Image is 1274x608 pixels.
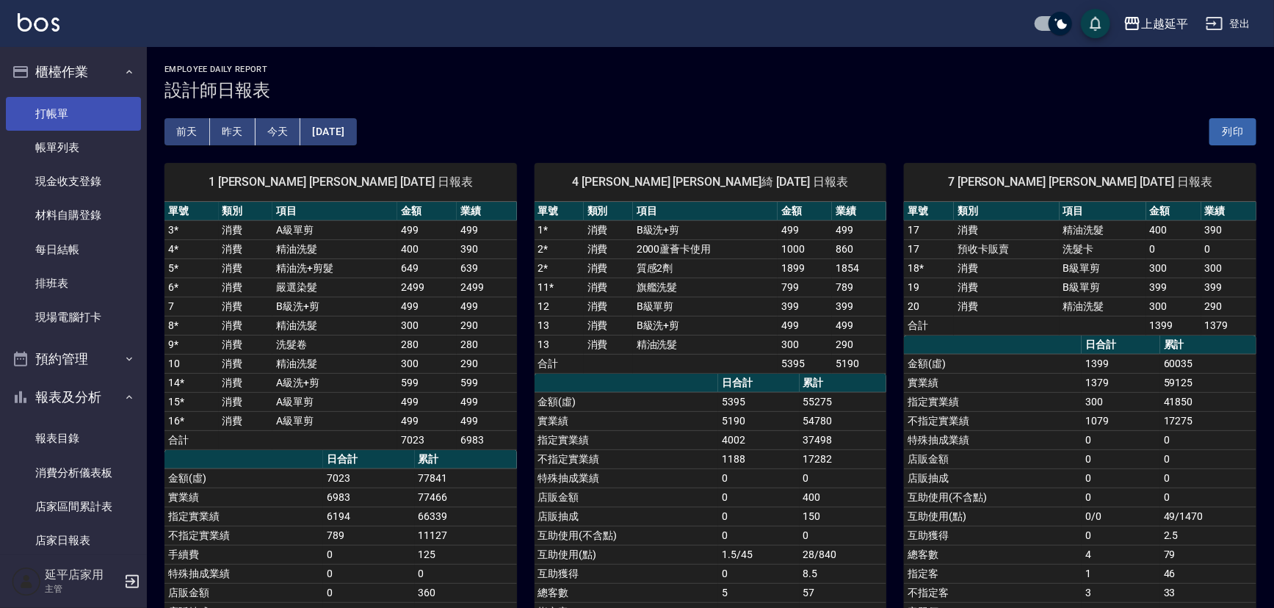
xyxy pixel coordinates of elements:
button: 登出 [1200,10,1256,37]
td: 0 [718,507,799,526]
td: 店販抽成 [535,507,718,526]
td: 總客數 [535,583,718,602]
td: 290 [457,354,516,373]
td: 0 [1082,449,1160,468]
td: 399 [1146,278,1201,297]
p: 主管 [45,582,120,596]
td: 互助使用(點) [535,545,718,564]
td: B級洗+剪 [272,297,397,316]
td: 400 [397,239,457,258]
td: 0 [323,564,414,583]
td: 5 [718,583,799,602]
td: 860 [832,239,886,258]
td: 精油洗+剪髮 [272,258,397,278]
td: 店販金額 [164,583,323,602]
td: 2499 [457,278,516,297]
td: 7023 [397,430,457,449]
a: 12 [538,300,550,312]
td: 實業績 [535,411,718,430]
td: 不指定實業績 [164,526,323,545]
td: 1000 [778,239,832,258]
td: 0 [1082,526,1160,545]
a: 現金收支登錄 [6,164,141,198]
a: 消費分析儀表板 [6,456,141,490]
td: 399 [1201,278,1256,297]
td: 1.5/45 [718,545,799,564]
td: 0 [1160,468,1256,488]
td: 28/840 [800,545,887,564]
td: 實業績 [164,488,323,507]
td: 手續費 [164,545,323,564]
td: 11127 [415,526,517,545]
td: 店販抽成 [904,468,1082,488]
span: 7 [PERSON_NAME] [PERSON_NAME] [DATE] 日報表 [922,175,1239,189]
button: 今天 [256,118,301,145]
td: 6194 [323,507,414,526]
td: 37498 [800,430,887,449]
td: 總客數 [904,545,1082,564]
a: 13 [538,319,550,331]
td: A級單剪 [272,411,397,430]
th: 類別 [584,202,633,221]
td: 300 [397,354,457,373]
td: A級單剪 [272,220,397,239]
td: 消費 [584,316,633,335]
td: 0 [1082,468,1160,488]
td: 指定實業績 [904,392,1082,411]
td: 390 [1201,220,1256,239]
td: 17275 [1160,411,1256,430]
td: 360 [415,583,517,602]
td: 2.5 [1160,526,1256,545]
td: A級洗+剪 [272,373,397,392]
th: 單號 [904,202,954,221]
td: 499 [397,411,457,430]
th: 單號 [535,202,584,221]
button: save [1081,9,1110,38]
button: 櫃檯作業 [6,53,141,91]
div: 上越延平 [1141,15,1188,33]
td: 499 [832,220,886,239]
td: 0 [800,526,887,545]
td: 499 [457,411,516,430]
td: 6983 [457,430,516,449]
span: 4 [PERSON_NAME] [PERSON_NAME]綺 [DATE] 日報表 [552,175,869,189]
td: B級洗+剪 [633,316,778,335]
td: 499 [457,392,516,411]
td: 精油洗髮 [272,354,397,373]
td: 0 [323,545,414,564]
td: 0 [415,564,517,583]
td: 1399 [1082,354,1160,373]
td: 5395 [718,392,799,411]
td: 特殊抽成業績 [164,564,323,583]
th: 金額 [1146,202,1201,221]
td: 57 [800,583,887,602]
td: 499 [778,220,832,239]
td: 499 [778,316,832,335]
td: 49/1470 [1160,507,1256,526]
td: 1379 [1082,373,1160,392]
a: 店家日報表 [6,524,141,557]
td: 399 [778,297,832,316]
td: 0 [1160,449,1256,468]
td: 0 [718,526,799,545]
td: 2499 [397,278,457,297]
h2: Employee Daily Report [164,65,1256,74]
td: 789 [832,278,886,297]
td: 消費 [954,258,1059,278]
button: 預約管理 [6,340,141,378]
td: 55275 [800,392,887,411]
a: 現場電腦打卡 [6,300,141,334]
td: 4002 [718,430,799,449]
td: 互助使用(不含點) [904,488,1082,507]
td: 17282 [800,449,887,468]
td: 1079 [1082,411,1160,430]
td: 499 [397,392,457,411]
td: 150 [800,507,887,526]
th: 單號 [164,202,219,221]
td: 66339 [415,507,517,526]
td: 金額(虛) [535,392,718,411]
td: 精油洗髮 [272,316,397,335]
th: 業績 [457,202,516,221]
td: 280 [457,335,516,354]
td: 300 [778,335,832,354]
